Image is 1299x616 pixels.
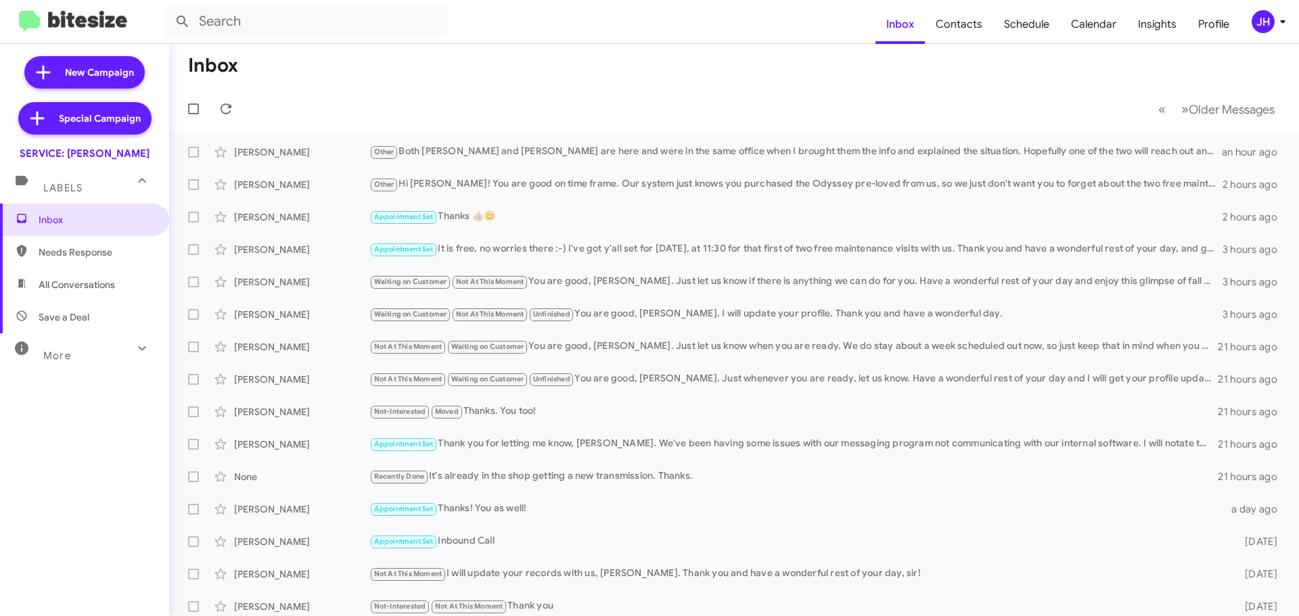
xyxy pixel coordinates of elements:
[1223,243,1288,256] div: 3 hours ago
[369,404,1218,419] div: Thanks. You too!
[234,308,369,321] div: [PERSON_NAME]
[1223,535,1288,548] div: [DATE]
[369,209,1223,224] div: Thanks 👍🏼😊
[1223,600,1288,613] div: [DATE]
[1189,102,1275,117] span: Older Messages
[369,501,1223,517] div: Thanks! You as well!
[1127,5,1187,44] a: Insights
[234,340,369,354] div: [PERSON_NAME]
[451,375,524,383] span: Waiting on Customer
[234,535,369,548] div: [PERSON_NAME]
[533,310,570,318] span: Unfinished
[234,275,369,289] div: [PERSON_NAME]
[369,306,1223,322] div: You are good, [PERSON_NAME]. I will update your profile. Thank you and have a wonderful day.
[456,310,524,318] span: Not At This Moment
[234,145,369,159] div: [PERSON_NAME]
[43,182,83,194] span: Labels
[1060,5,1127,44] a: Calendar
[39,278,115,291] span: All Conversations
[1218,340,1288,354] div: 21 hours ago
[1223,567,1288,581] div: [DATE]
[1223,275,1288,289] div: 3 hours ago
[993,5,1060,44] a: Schedule
[374,569,442,578] span: Not At This Moment
[1187,5,1240,44] a: Profile
[435,407,459,416] span: Moved
[234,210,369,224] div: [PERSON_NAME]
[188,55,238,76] h1: Inbox
[374,407,426,416] span: Not-Interested
[1218,373,1288,386] div: 21 hours ago
[435,602,503,611] span: Not At This Moment
[374,440,434,448] span: Appointment Set
[533,375,570,383] span: Unfinished
[1151,95,1283,123] nav: Page navigation example
[374,245,434,254] span: Appointment Set
[39,213,154,227] span: Inbox
[24,56,145,89] a: New Campaign
[234,567,369,581] div: [PERSON_NAME]
[374,537,434,546] span: Appointment Set
[1223,308,1288,321] div: 3 hours ago
[164,5,448,38] input: Search
[369,274,1223,289] div: You are good, [PERSON_NAME]. Just let us know if there is anything we can do for you. Have a wond...
[369,371,1218,387] div: You are good, [PERSON_NAME]. Just whenever you are ready, let us know. Have a wonderful rest of y...
[1181,101,1189,118] span: »
[374,342,442,351] span: Not At This Moment
[1223,502,1288,516] div: a day ago
[59,112,141,125] span: Special Campaign
[1222,145,1288,159] div: an hour ago
[1218,470,1288,483] div: 21 hours ago
[456,277,524,286] span: Not At This Moment
[1150,95,1174,123] button: Previous
[374,375,442,383] span: Not At This Moment
[1218,437,1288,451] div: 21 hours ago
[234,470,369,483] div: None
[1223,178,1288,191] div: 2 hours ago
[369,534,1223,549] div: Inbound Call
[234,373,369,386] div: [PERSON_NAME]
[374,277,447,286] span: Waiting on Customer
[234,178,369,191] div: [PERSON_NAME]
[451,342,524,351] span: Waiting on Customer
[234,502,369,516] div: [PERSON_NAME]
[369,339,1218,354] div: You are good, [PERSON_NAME]. Just let us know when you are ready. We do stay about a week schedul...
[1218,405,1288,419] div: 21 hours ago
[374,310,447,318] span: Waiting on Customer
[1252,10,1275,33] div: JH
[18,102,152,135] a: Special Campaign
[369,241,1223,257] div: It is free, no worries there :-) I've got y'all set for [DATE], at 11:30 for that first of two fr...
[234,405,369,419] div: [PERSON_NAME]
[374,472,425,481] span: Recently Done
[369,469,1218,484] div: It's already in the shop getting a new transmission. Thanks.
[925,5,993,44] a: Contacts
[234,243,369,256] div: [PERSON_NAME]
[43,350,71,362] span: More
[369,598,1223,614] div: Thank you
[65,66,134,79] span: New Campaign
[39,310,89,324] span: Save a Deal
[875,5,925,44] a: Inbox
[234,437,369,451] div: [PERSON_NAME]
[20,147,150,160] div: SERVICE: [PERSON_NAME]
[234,600,369,613] div: [PERSON_NAME]
[374,212,434,221] span: Appointment Set
[369,144,1222,160] div: Both [PERSON_NAME] and [PERSON_NAME] are here and were in the same office when I brought them the...
[369,176,1223,192] div: Hi [PERSON_NAME]! You are good on time frame. Our system just knows you purchased the Odyssey pre...
[369,566,1223,582] div: I will update your records with us, [PERSON_NAME]. Thank you and have a wonderful rest of your da...
[374,504,434,513] span: Appointment Set
[39,245,154,259] span: Needs Response
[1173,95,1283,123] button: Next
[369,436,1218,452] div: Thank you for letting me know, [PERSON_NAME]. We've been having some issues with our messaging pr...
[374,602,426,611] span: Not-Interested
[374,180,394,189] span: Other
[1240,10,1284,33] button: JH
[374,147,394,156] span: Other
[1158,101,1166,118] span: «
